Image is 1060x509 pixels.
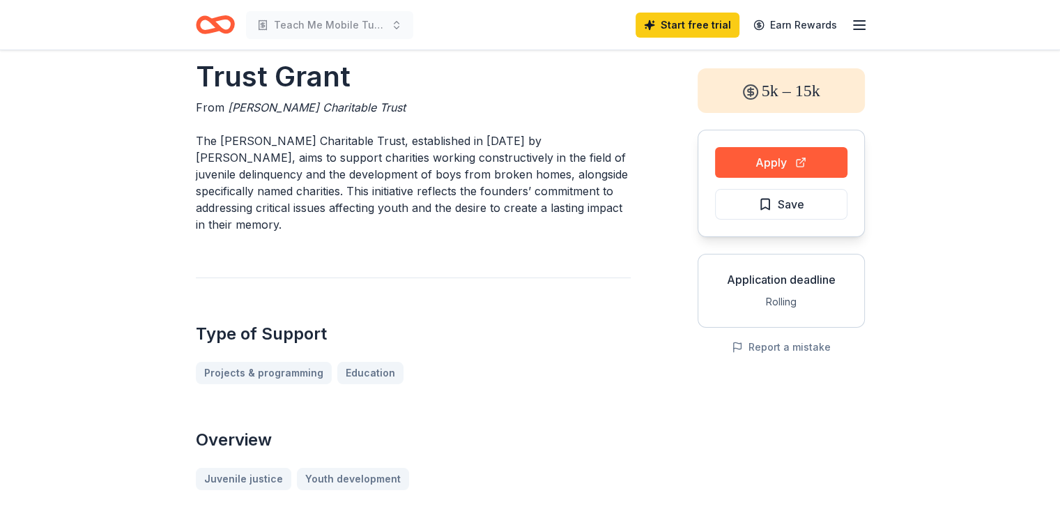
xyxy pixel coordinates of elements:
[337,362,404,384] a: Education
[732,339,831,356] button: Report a mistake
[698,68,865,113] div: 5k – 15k
[274,17,385,33] span: Teach Me Mobile Tutoring and More
[196,99,631,116] div: From
[745,13,845,38] a: Earn Rewards
[778,195,804,213] span: Save
[715,189,847,220] button: Save
[196,429,631,451] h2: Overview
[196,362,332,384] a: Projects & programming
[636,13,739,38] a: Start free trial
[709,294,853,310] div: Rolling
[228,100,406,114] span: [PERSON_NAME] Charitable Trust
[196,323,631,345] h2: Type of Support
[196,132,631,233] p: The [PERSON_NAME] Charitable Trust, established in [DATE] by [PERSON_NAME], aims to support chari...
[709,271,853,288] div: Application deadline
[196,18,631,96] h1: [PERSON_NAME] Charitable Trust Grant
[246,11,413,39] button: Teach Me Mobile Tutoring and More
[715,147,847,178] button: Apply
[196,8,235,41] a: Home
